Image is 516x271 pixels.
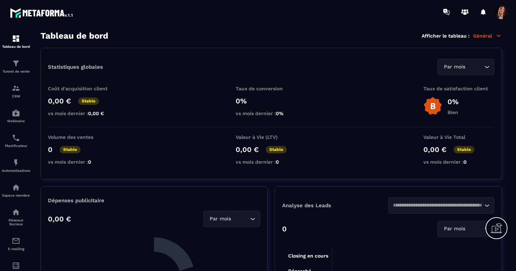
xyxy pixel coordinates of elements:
[423,134,494,140] p: Valeur à Vie Total
[2,144,30,148] p: Planificateur
[236,111,307,116] p: vs mois dernier :
[282,225,287,233] p: 0
[276,111,284,116] span: 0%
[2,193,30,197] p: Espace membre
[463,159,467,165] span: 0
[48,111,119,116] p: vs mois dernier :
[236,97,307,105] p: 0%
[2,54,30,79] a: formationformationTunnel de vente
[467,225,483,233] input: Search for option
[12,84,20,92] img: formation
[48,159,119,165] p: vs mois dernier :
[203,211,260,227] div: Search for option
[12,109,20,117] img: automations
[236,159,307,165] p: vs mois dernier :
[2,247,30,251] p: E-mailing
[448,109,459,115] p: Bien
[2,119,30,123] p: Webinaire
[423,97,442,115] img: b-badge-o.b3b20ee6.svg
[2,79,30,103] a: formationformationCRM
[467,63,483,71] input: Search for option
[12,237,20,245] img: email
[276,159,279,165] span: 0
[236,86,307,91] p: Taux de conversion
[12,261,20,270] img: accountant
[442,225,467,233] span: Par mois
[236,145,259,154] p: 0,00 €
[473,33,502,39] p: Général
[423,145,446,154] p: 0,00 €
[2,218,30,226] p: Réseaux Sociaux
[78,97,99,105] p: Stable
[232,215,248,223] input: Search for option
[10,6,74,19] img: logo
[60,146,81,153] p: Stable
[2,169,30,173] p: Automatisations
[236,134,307,140] p: Valeur à Vie (LTV)
[388,197,494,214] div: Search for option
[422,33,470,39] p: Afficher le tableau :
[12,208,20,216] img: social-network
[88,111,104,116] span: 0,00 €
[48,215,71,223] p: 0,00 €
[2,94,30,98] p: CRM
[48,86,119,91] p: Coût d'acquisition client
[12,183,20,192] img: automations
[448,97,459,106] p: 0%
[48,197,260,204] p: Dépenses publicitaire
[88,159,91,165] span: 0
[2,103,30,128] a: automationsautomationsWebinaire
[288,253,328,259] tspan: Closing en cours
[423,86,494,91] p: Taux de satisfaction client
[2,69,30,73] p: Tunnel de vente
[12,134,20,142] img: scheduler
[423,159,494,165] p: vs mois dernier :
[48,64,103,70] p: Statistiques globales
[48,97,71,105] p: 0,00 €
[454,146,474,153] p: Stable
[266,146,287,153] p: Stable
[2,231,30,256] a: emailemailE-mailing
[438,221,494,237] div: Search for option
[48,134,119,140] p: Volume des ventes
[48,145,53,154] p: 0
[12,59,20,68] img: formation
[2,153,30,178] a: automationsautomationsAutomatisations
[282,202,388,209] p: Analyse des Leads
[2,128,30,153] a: schedulerschedulerPlanificateur
[442,63,467,71] span: Par mois
[40,31,108,41] h3: Tableau de bord
[393,202,483,209] input: Search for option
[208,215,232,223] span: Par mois
[12,34,20,43] img: formation
[2,29,30,54] a: formationformationTableau de bord
[438,59,494,75] div: Search for option
[2,45,30,49] p: Tableau de bord
[2,178,30,203] a: automationsautomationsEspace membre
[12,158,20,167] img: automations
[2,203,30,231] a: social-networksocial-networkRéseaux Sociaux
